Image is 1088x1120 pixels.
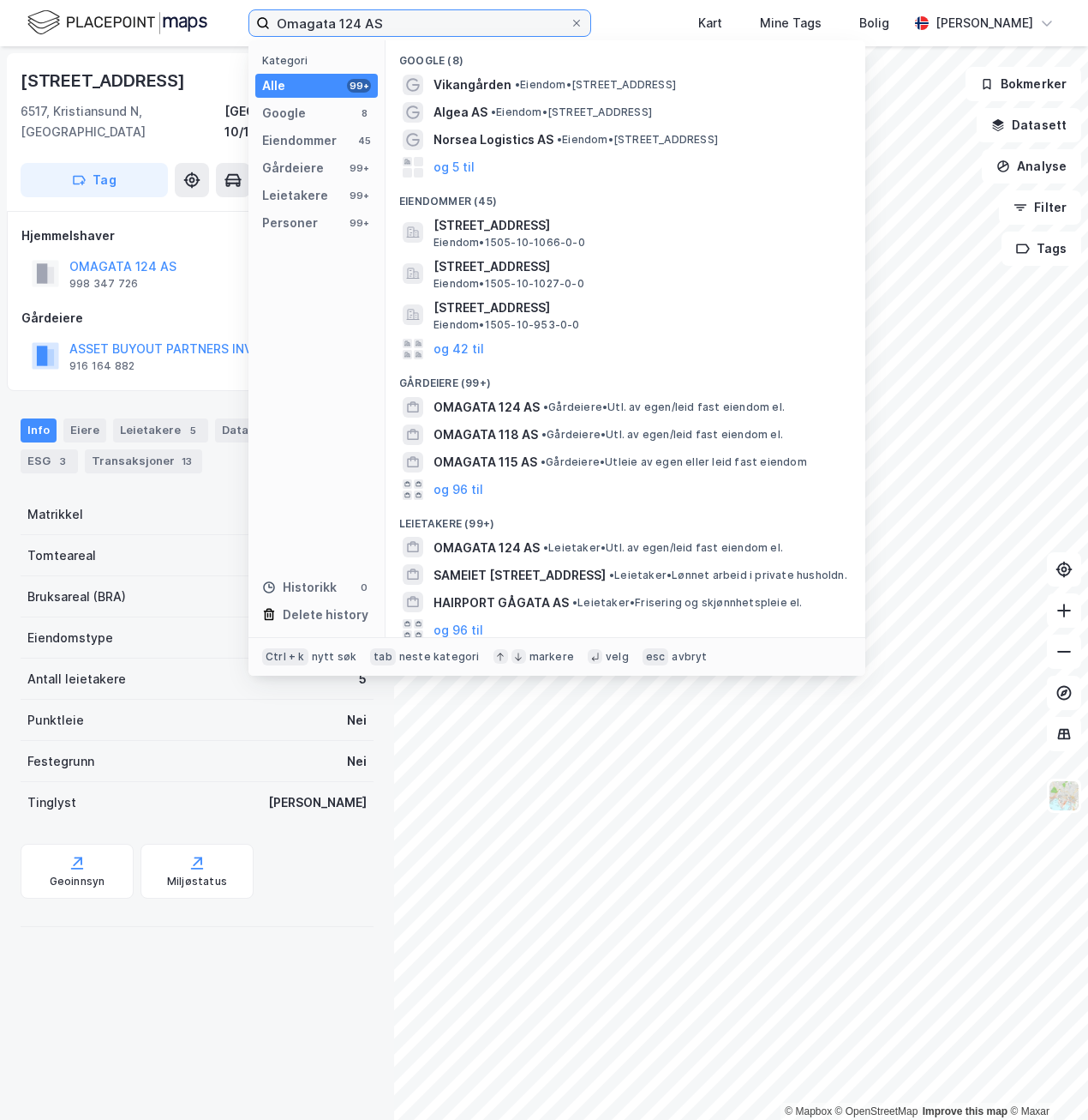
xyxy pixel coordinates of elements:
[357,106,371,120] div: 8
[27,545,96,566] div: Tomteareal
[347,751,367,772] div: Nei
[541,428,783,442] span: Gårdeiere • Utl. av egen/leid fast eiendom el.
[262,54,378,67] div: Kategori
[262,577,337,598] div: Historikk
[923,1105,1007,1117] a: Improve this map
[433,565,606,586] span: SAMEIET [STREET_ADDRESS]
[262,648,308,665] div: Ctrl + k
[433,215,845,236] span: [STREET_ADDRESS]
[835,1105,918,1117] a: OpenStreetMap
[184,422,201,439] div: 5
[529,650,574,664] div: markere
[283,605,368,625] div: Delete history
[21,226,373,246] div: Hjemmelshaver
[224,101,374,142] div: [GEOGRAPHIC_DATA], 10/1066
[27,669,126,689] div: Antall leietakere
[54,453,71,470] div: 3
[433,236,585,250] span: Eiendom • 1505-10-1066-0-0
[27,587,126,607] div: Bruksareal (BRA)
[433,425,538,445] span: OMAGATA 118 AS
[672,650,707,664] div: avbryt
[262,75,285,96] div: Alle
[347,79,371,93] div: 99+
[433,102,487,123] span: Algea AS
[27,710,84,731] div: Punktleie
[69,359,135,373] div: 916 164 882
[433,318,580,332] span: Eiendom • 1505-10-953-0-0
[27,751,94,772] div: Festegrunn
[21,101,224,142] div: 6517, Kristiansund N, [GEOGRAPHIC_DATA]
[999,190,1081,225] button: Filter
[69,277,138,291] div: 998 347 726
[1002,1038,1088,1120] iframe: Chat Widget
[609,569,614,581] span: •
[543,400,548,413] span: •
[386,40,865,71] div: Google (8)
[433,479,483,500] button: og 96 til
[433,75,511,95] span: Vikangården
[262,103,306,123] div: Google
[386,181,865,212] div: Eiendommer (45)
[433,298,845,318] span: [STREET_ADDRESS]
[433,277,584,291] span: Eiendom • 1505-10-1027-0-0
[359,669,367,689] div: 5
[357,134,371,148] div: 45
[262,213,318,233] div: Personer
[347,189,371,202] div: 99+
[85,449,202,473] div: Transaksjoner
[760,13,822,33] div: Mine Tags
[268,792,367,813] div: [PERSON_NAME]
[609,569,847,582] span: Leietaker • Lønnet arbeid i private husholdn.
[936,13,1033,33] div: [PERSON_NAME]
[433,129,553,150] span: Norsea Logistics AS
[433,538,540,558] span: OMAGATA 124 AS
[347,710,367,731] div: Nei
[50,875,105,888] div: Geoinnsyn
[1048,780,1080,812] img: Z
[370,648,396,665] div: tab
[27,792,76,813] div: Tinglyst
[21,418,57,443] div: Info
[606,650,629,664] div: velg
[982,149,1081,184] button: Analyse
[572,596,803,610] span: Leietaker • Frisering og skjønnhetspleie el.
[433,157,475,178] button: og 5 til
[785,1105,832,1117] a: Mapbox
[262,130,337,151] div: Eiendommer
[491,105,652,119] span: Eiendom • [STREET_ADDRESS]
[543,400,785,414] span: Gårdeiere • Utl. av egen/leid fast eiendom el.
[515,78,520,91] span: •
[859,13,889,33] div: Bolig
[386,363,865,394] div: Gårdeiere (99+)
[262,185,328,206] div: Leietakere
[386,503,865,534] div: Leietakere (99+)
[543,541,783,555] span: Leietaker • Utl. av egen/leid fast eiendom el.
[27,628,113,648] div: Eiendomstype
[433,619,483,640] button: og 96 til
[515,78,676,92] span: Eiendom • [STREET_ADDRESS]
[347,161,371,175] div: 99+
[491,105,496,118] span: •
[178,453,195,470] div: 13
[270,10,570,36] input: Søk på adresse, matrikkel, gårdeiere, leietakere eller personer
[21,67,188,94] div: [STREET_ADDRESS]
[215,418,279,443] div: Datasett
[262,158,324,178] div: Gårdeiere
[1001,232,1081,266] button: Tags
[167,875,227,888] div: Miljøstatus
[698,13,722,33] div: Kart
[643,648,669,665] div: esc
[21,163,168,197] button: Tag
[357,581,371,594] div: 0
[541,428,547,441] span: •
[113,418,208,443] div: Leietakere
[433,593,569,613] span: HAIRPORT GÅGATA AS
[557,133,718,147] span: Eiendom • [STREET_ADDRESS]
[965,67,1081,101] button: Bokmerker
[543,541,548,554] span: •
[541,455,807,469] span: Gårdeiere • Utleie av egen eller leid fast eiendom
[433,256,845,277] span: [STREET_ADDRESS]
[347,216,371,230] div: 99+
[27,8,207,38] img: logo.f888ab2527a4732fd821a326f86c7f29.svg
